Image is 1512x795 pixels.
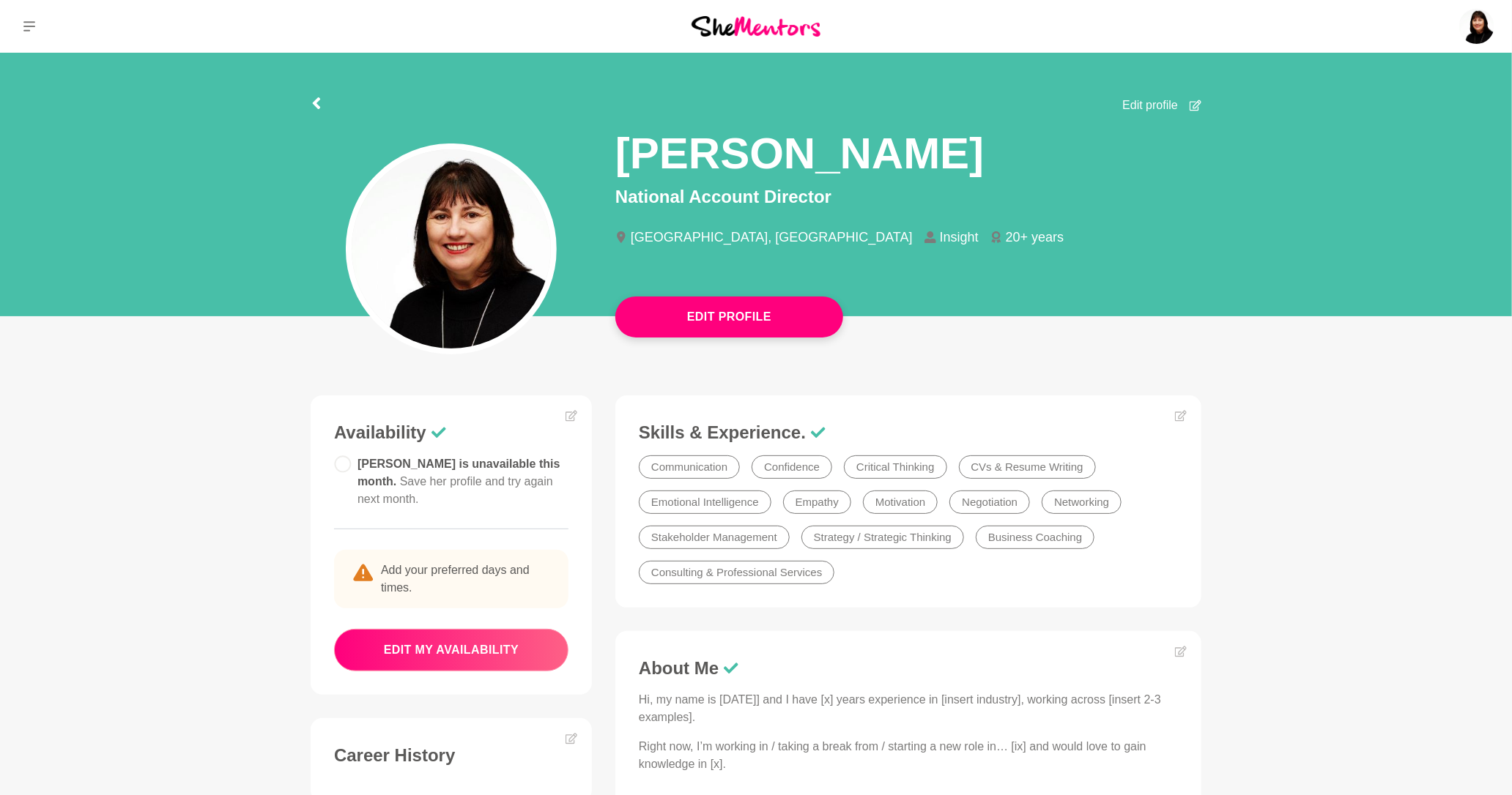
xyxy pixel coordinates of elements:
[692,16,820,36] img: She Mentors Logo
[615,184,1201,210] p: National Account Director
[639,422,1178,444] h3: Skills & Experience.
[334,744,568,766] h3: Career History
[1459,9,1494,44] img: Julieanne Davies
[615,296,843,337] button: Edit Profile
[334,422,568,444] h3: Availability
[639,738,1178,773] p: Right now, I’m working in / taking a break from / starting a new role in… [ix] and would love to ...
[639,657,1178,679] h3: About Me
[615,126,984,181] h1: [PERSON_NAME]
[639,691,1178,726] p: Hi, my name is [DATE]] and I have [x] years experience in [insert industry], working across [inse...
[334,629,568,671] button: edit my availability
[357,458,560,505] span: [PERSON_NAME] is unavailable this month.
[615,231,924,244] li: [GEOGRAPHIC_DATA], [GEOGRAPHIC_DATA]
[334,550,568,608] p: Add your preferred days and times.
[357,475,553,505] span: Save her profile and try again next month.
[990,231,1076,244] li: 20+ years
[924,231,990,244] li: Insight
[1122,97,1178,114] span: Edit profile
